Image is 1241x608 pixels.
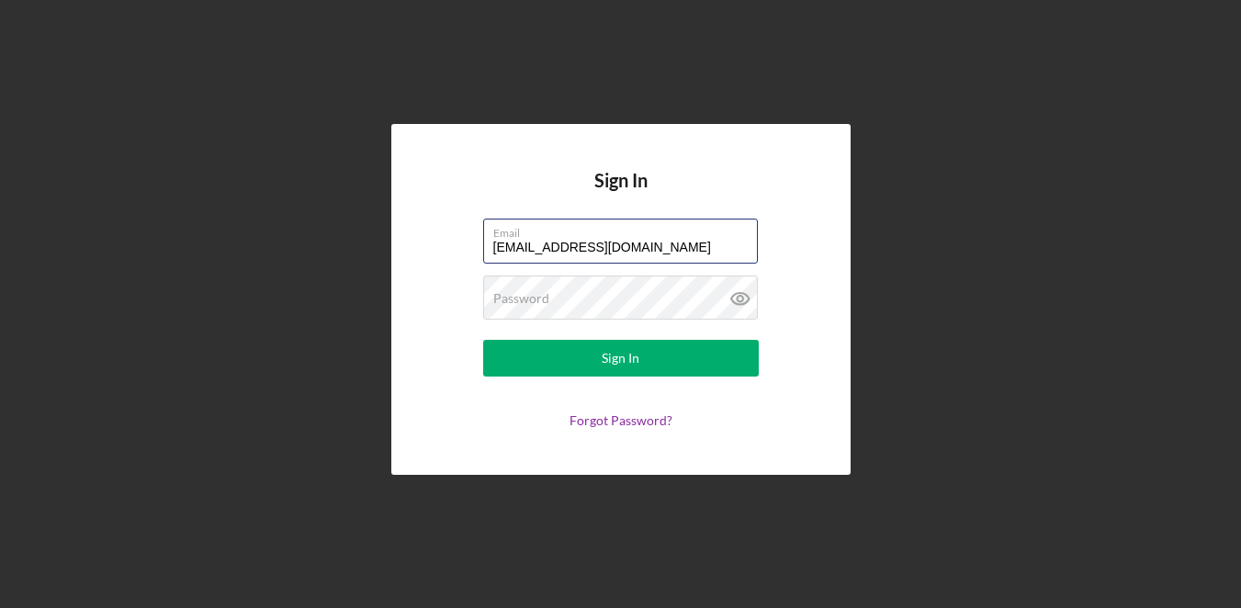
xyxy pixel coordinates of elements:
label: Email [493,220,758,240]
label: Password [493,291,549,306]
div: Sign In [602,340,639,377]
h4: Sign In [594,170,648,219]
button: Sign In [483,340,759,377]
a: Forgot Password? [570,412,672,428]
